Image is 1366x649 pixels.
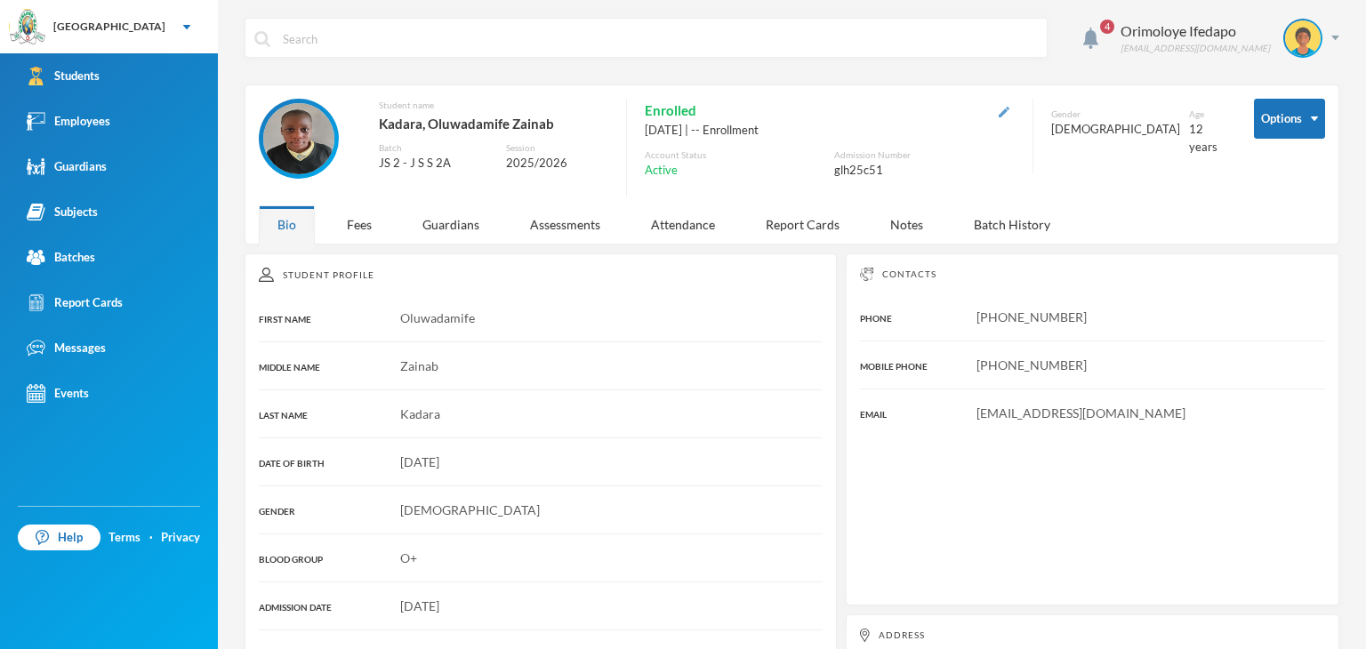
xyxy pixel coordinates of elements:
[632,205,734,244] div: Attendance
[379,155,492,172] div: JS 2 - J S S 2A
[1285,20,1321,56] img: STUDENT
[259,268,823,282] div: Student Profile
[511,205,619,244] div: Assessments
[27,248,95,267] div: Batches
[400,406,440,421] span: Kadara
[1189,121,1227,156] div: 12 years
[1189,108,1227,121] div: Age
[404,205,498,244] div: Guardians
[281,19,1038,59] input: Search
[506,141,608,155] div: Session
[400,358,438,373] span: Zainab
[834,148,1015,162] div: Admission Number
[993,100,1015,121] button: Edit
[149,529,153,547] div: ·
[400,454,439,469] span: [DATE]
[400,598,439,613] span: [DATE]
[834,162,1015,180] div: glh25c51
[645,162,678,180] span: Active
[27,203,98,221] div: Subjects
[400,502,540,517] span: [DEMOGRAPHIC_DATA]
[379,141,492,155] div: Batch
[872,205,942,244] div: Notes
[379,99,608,112] div: Student name
[645,122,1015,140] div: [DATE] | -- Enrollment
[27,112,110,131] div: Employees
[10,10,45,45] img: logo
[1051,121,1180,139] div: [DEMOGRAPHIC_DATA]
[1254,99,1325,139] button: Options
[400,550,417,565] span: O+
[328,205,390,244] div: Fees
[860,268,1325,281] div: Contacts
[506,155,608,172] div: 2025/2026
[53,19,165,35] div: [GEOGRAPHIC_DATA]
[108,529,141,547] a: Terms
[27,67,100,85] div: Students
[976,309,1087,324] span: [PHONE_NUMBER]
[955,205,1069,244] div: Batch History
[27,384,89,403] div: Events
[27,293,123,312] div: Report Cards
[379,112,608,135] div: Kadara, Oluwadamife Zainab
[18,525,100,551] a: Help
[259,205,315,244] div: Bio
[1121,20,1270,42] div: Orimoloye Ifedapo
[645,99,696,122] span: Enrolled
[400,310,475,325] span: Oluwadamife
[976,357,1087,373] span: [PHONE_NUMBER]
[747,205,858,244] div: Report Cards
[254,31,270,47] img: search
[1051,108,1180,121] div: Gender
[161,529,200,547] a: Privacy
[27,157,107,176] div: Guardians
[1100,20,1114,34] span: 4
[27,339,106,357] div: Messages
[263,103,334,174] img: STUDENT
[860,629,1325,642] div: Address
[645,148,825,162] div: Account Status
[976,405,1185,421] span: [EMAIL_ADDRESS][DOMAIN_NAME]
[1121,42,1270,55] div: [EMAIL_ADDRESS][DOMAIN_NAME]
